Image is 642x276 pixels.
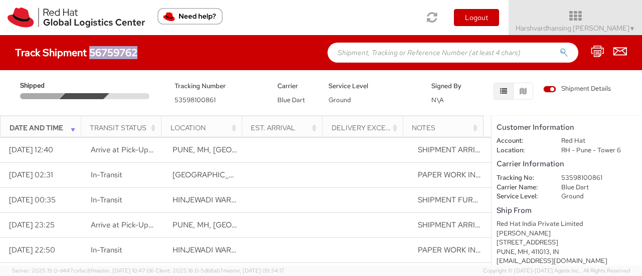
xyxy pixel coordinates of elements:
span: PUNE, MH, IN [173,220,290,230]
h5: Carrier Information [497,160,637,168]
span: In-Transit [91,195,122,205]
dt: Carrier Name: [489,183,554,192]
div: [EMAIL_ADDRESS][DOMAIN_NAME] [497,256,637,266]
span: Arrive at Pick-Up Location [91,220,181,230]
span: Client: 2025.18.0-5db8ab7 [155,267,284,274]
dt: Location: [489,146,554,155]
div: [STREET_ADDRESS] [497,238,637,247]
span: Ground [329,96,351,104]
span: SHIPMENT FURTHER CONNECTED [418,195,541,205]
div: Red Hat India Private Limited [PERSON_NAME] [497,219,637,238]
span: Shipped [20,81,63,91]
div: PUNE, MH, 411013, IN [497,247,637,257]
span: SHIPMENT ARRIVED [418,220,490,230]
h5: Signed By [431,83,468,90]
input: Shipment, Tracking or Reference Number (at least 4 chars) [328,43,578,63]
button: Need help? [157,8,223,25]
button: Logout [454,9,499,26]
span: master, [DATE] 09:34:17 [223,267,284,274]
span: VADGAON GROUND HUB W, KONDHWA, MAHARASHTRA [173,170,437,180]
span: HINJEWADI WAREHOUSE, KONDHWA, MAHARASHTRA [173,245,423,255]
span: PUNE, MH, IN [173,145,290,155]
h5: Service Level [329,83,416,90]
h5: Customer Information [497,123,637,132]
span: Blue Dart [277,96,305,104]
span: Shipment Details [543,84,611,94]
img: rh-logistics-00dfa346123c4ec078e1.svg [8,8,145,28]
span: ▼ [629,25,635,33]
span: Copyright © [DATE]-[DATE] Agistix Inc., All Rights Reserved [483,267,630,275]
span: 53598100861 [175,96,216,104]
label: Shipment Details [543,84,611,95]
h5: Carrier [277,83,314,90]
span: PAPER WORK INSCAN [418,245,496,255]
div: Est. Arrival [251,123,319,133]
div: Delivery Exception [332,123,400,133]
dt: Tracking No: [489,173,554,183]
dt: Account: [489,136,554,146]
span: Server: 2025.19.0-d447cefac8f [12,267,154,274]
dt: Service Level: [489,192,554,201]
div: Notes [412,123,480,133]
div: Location [171,123,239,133]
span: N\A [431,96,444,104]
div: Date and Time [10,123,78,133]
h4: Track Shipment 56759762 [15,47,137,58]
span: master, [DATE] 10:47:06 [93,267,154,274]
span: Harshvardhansing [PERSON_NAME] [516,24,635,33]
span: PAPER WORK INSCAN [418,170,496,180]
span: In-Transit [91,245,122,255]
h5: Ship From [497,206,637,215]
h5: Tracking Number [175,83,262,90]
span: In-Transit [91,170,122,180]
div: Transit Status [90,123,158,133]
span: Arrive at Pick-Up Location [91,145,181,155]
span: HINJEWADI WAREHOUSE, KONDHWA, MAHARASHTRA [173,195,423,205]
span: SHIPMENT ARRIVED [418,145,490,155]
